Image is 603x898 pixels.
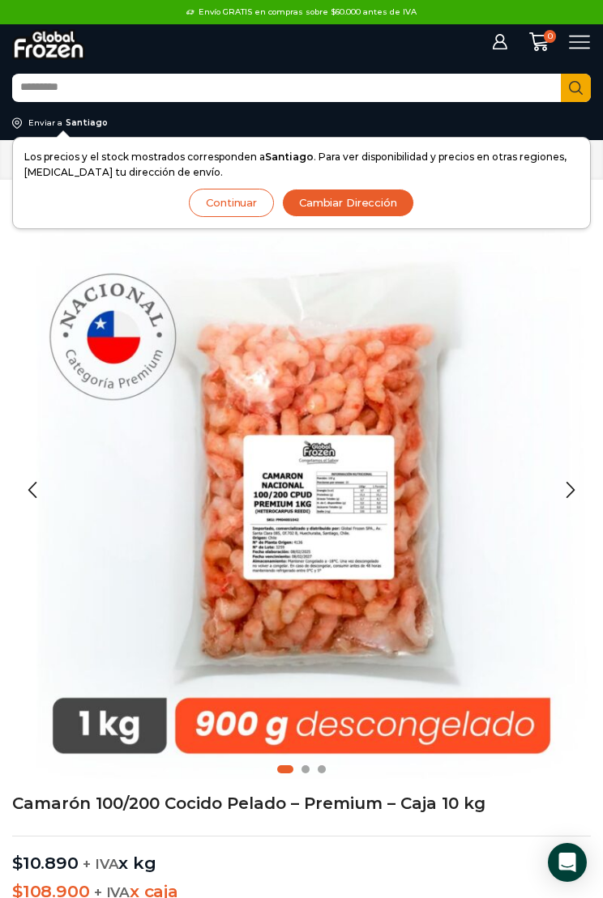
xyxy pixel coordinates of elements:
div: Santiago [66,117,108,129]
span: Go to slide 2 [301,765,310,773]
img: camaron nacional premium [12,201,591,779]
div: Open Intercom Messenger [548,843,587,882]
div: Previous slide [12,470,53,510]
button: Continuar [189,189,274,217]
span: Go to slide 3 [318,765,326,773]
div: 1 / 3 [12,201,591,779]
span: $ [12,853,23,873]
div: Next slide [550,470,591,510]
p: Los precios y el stock mostrados corresponden a . Para ver disponibilidad y precios en otras regi... [24,149,579,180]
span: + IVA [83,856,118,872]
span: 0 [544,30,557,43]
button: Search button [561,74,591,102]
div: Enviar a [28,117,62,129]
button: Cambiar Dirección [282,189,414,217]
img: address-field-icon.svg [12,117,28,129]
h1: Camarón 100/200 Cocido Pelado – Premium – Caja 10 kg [12,795,591,811]
a: 0 [520,32,556,52]
span: Go to slide 1 [277,765,293,773]
p: x kg [12,836,591,873]
strong: Santiago [265,151,314,163]
bdi: 10.890 [12,853,79,873]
